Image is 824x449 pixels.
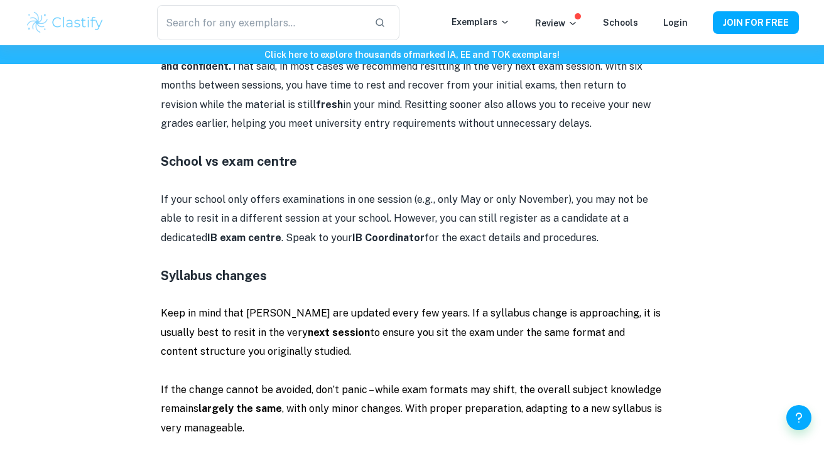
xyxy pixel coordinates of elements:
button: JOIN FOR FREE [713,11,799,34]
p: Deciding when to resit is ultimately , and That said, in most cases we recommend resitting in the... [161,38,663,133]
h4: Syllabus changes [161,266,663,285]
a: Schools [603,18,638,28]
input: Search for any exemplars... [157,5,364,40]
button: Help and Feedback [786,405,811,430]
strong: IB exam centre [207,232,281,244]
span: Keep in mind that [PERSON_NAME] are updated every few years. If a syllabus change is approaching,... [161,307,661,357]
strong: fresh [316,99,343,111]
strong: next session [308,327,370,338]
a: Login [663,18,688,28]
h6: Click here to explore thousands of marked IA, EE and TOK exemplars ! [3,48,821,62]
img: Clastify logo [25,10,105,35]
p: If your school only offers examinations in one session (e.g., only May or only November), you may... [161,190,663,247]
span: If the change cannot be avoided, don’t panic – while exam formats may shift, the overall subject ... [161,384,662,434]
strong: largely the same [198,403,282,414]
p: Exemplars [452,15,510,29]
h4: School vs exam centre [161,152,663,171]
strong: the best time is when you feel most prepared and confident. [161,41,661,72]
p: Review [535,16,578,30]
strong: IB Coordinator [352,232,425,244]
